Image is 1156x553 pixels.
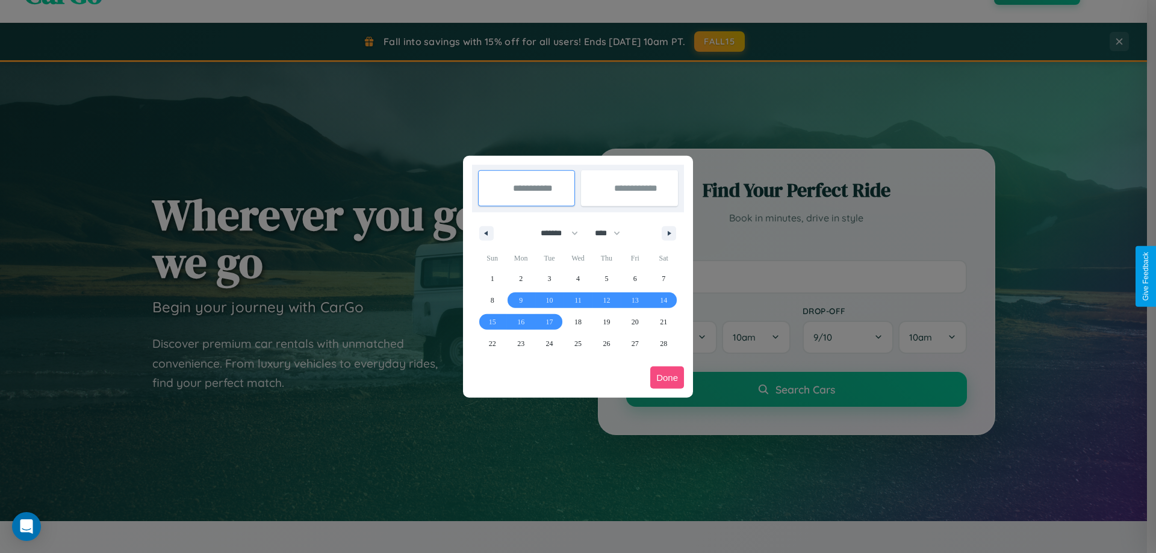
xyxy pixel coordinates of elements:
span: 17 [546,311,553,333]
span: 26 [603,333,610,354]
span: 3 [548,268,552,289]
span: Thu [592,249,621,268]
button: 24 [535,333,564,354]
span: Tue [535,249,564,268]
button: Done [650,366,684,389]
button: 10 [535,289,564,311]
button: 21 [650,311,678,333]
span: 27 [632,333,639,354]
span: 18 [574,311,582,333]
button: 26 [592,333,621,354]
button: 28 [650,333,678,354]
button: 17 [535,311,564,333]
span: 28 [660,333,667,354]
span: 21 [660,311,667,333]
span: 24 [546,333,553,354]
span: 2 [519,268,523,289]
button: 18 [564,311,592,333]
div: Give Feedback [1142,252,1150,301]
span: 25 [574,333,582,354]
span: Wed [564,249,592,268]
span: Fri [621,249,649,268]
button: 16 [506,311,535,333]
span: 15 [489,311,496,333]
div: Open Intercom Messenger [12,512,41,541]
button: 3 [535,268,564,289]
button: 27 [621,333,649,354]
button: 6 [621,268,649,289]
button: 1 [478,268,506,289]
button: 2 [506,268,535,289]
button: 5 [592,268,621,289]
button: 23 [506,333,535,354]
span: 16 [517,311,524,333]
span: 8 [491,289,494,311]
button: 22 [478,333,506,354]
button: 8 [478,289,506,311]
span: 10 [546,289,553,311]
button: 25 [564,333,592,354]
button: 4 [564,268,592,289]
button: 15 [478,311,506,333]
button: 11 [564,289,592,311]
button: 12 [592,289,621,311]
span: Sat [650,249,678,268]
span: 13 [632,289,639,311]
span: Sun [478,249,506,268]
span: 1 [491,268,494,289]
span: 6 [633,268,637,289]
span: 22 [489,333,496,354]
span: 23 [517,333,524,354]
button: 19 [592,311,621,333]
span: 7 [662,268,665,289]
button: 14 [650,289,678,311]
span: 11 [574,289,582,311]
button: 20 [621,311,649,333]
span: 4 [576,268,580,289]
span: 14 [660,289,667,311]
button: 7 [650,268,678,289]
span: 9 [519,289,523,311]
button: 9 [506,289,535,311]
span: 20 [632,311,639,333]
span: Mon [506,249,535,268]
span: 19 [603,311,610,333]
span: 12 [603,289,610,311]
span: 5 [604,268,608,289]
button: 13 [621,289,649,311]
